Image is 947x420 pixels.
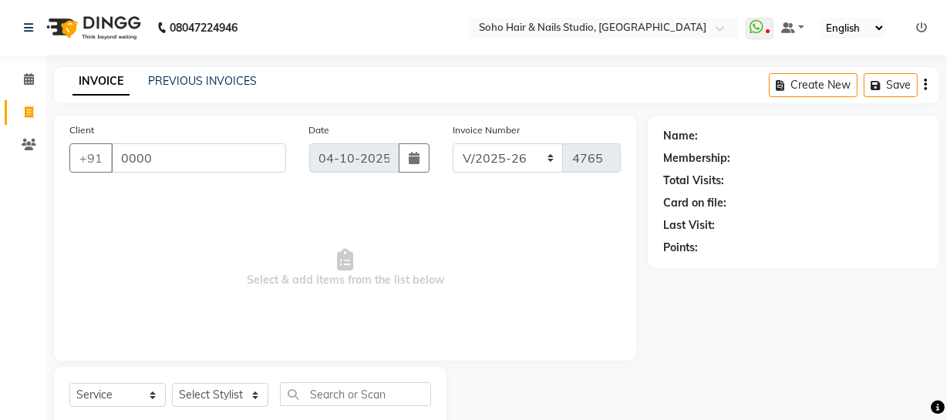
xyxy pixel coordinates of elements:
[72,68,130,96] a: INVOICE
[663,173,724,189] div: Total Visits:
[663,128,698,144] div: Name:
[69,123,94,137] label: Client
[663,240,698,256] div: Points:
[663,217,715,234] div: Last Visit:
[663,150,730,166] div: Membership:
[111,143,286,173] input: Search by Name/Mobile/Email/Code
[69,191,621,345] span: Select & add items from the list below
[280,382,431,406] input: Search or Scan
[148,74,257,88] a: PREVIOUS INVOICES
[864,73,918,97] button: Save
[769,73,858,97] button: Create New
[663,195,726,211] div: Card on file:
[453,123,520,137] label: Invoice Number
[69,143,113,173] button: +91
[309,123,330,137] label: Date
[170,6,238,49] b: 08047224946
[39,6,145,49] img: logo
